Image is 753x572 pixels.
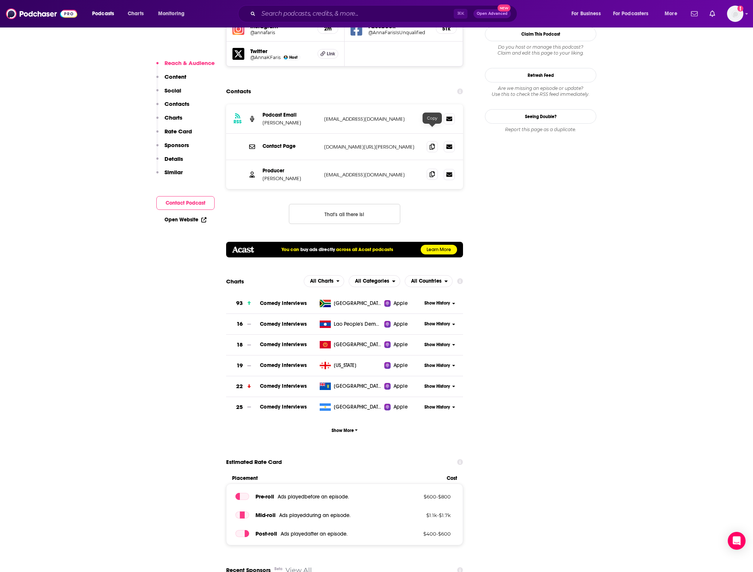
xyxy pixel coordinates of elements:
[334,403,382,411] span: Argentina
[334,362,357,369] span: Georgia
[260,362,307,368] span: Comedy Interviews
[123,8,148,20] a: Charts
[164,114,182,121] p: Charts
[279,512,351,519] span: Ads played during an episode .
[368,30,430,35] h5: @AnnaFarisIsUnqualified
[423,113,442,124] div: Copy
[236,299,243,308] h3: 93
[250,48,312,55] h5: Twitter
[153,8,194,20] button: open menu
[317,321,385,328] a: Lao People's Democratic Republic
[258,8,454,20] input: Search podcasts, credits, & more...
[226,355,260,376] a: 19
[92,9,114,19] span: Podcasts
[384,383,422,390] a: Apple
[422,363,458,369] button: Show History
[324,26,332,32] h5: 2m
[394,321,408,328] span: Apple
[250,55,281,60] a: @AnnaKFaris
[737,6,743,12] svg: Add a profile image
[263,120,318,126] p: [PERSON_NAME]
[164,87,181,94] p: Social
[324,172,421,178] p: [EMAIL_ADDRESS][DOMAIN_NAME]
[485,27,596,41] button: Claim This Podcast
[260,404,307,410] span: Comedy Interviews
[226,293,260,313] a: 93
[384,321,422,328] a: Apple
[394,300,408,307] span: Apple
[164,169,183,176] p: Similar
[156,87,181,101] button: Social
[324,116,421,122] p: [EMAIL_ADDRESS][DOMAIN_NAME]
[405,275,453,287] button: open menu
[498,4,511,12] span: New
[317,300,385,307] a: [GEOGRAPHIC_DATA]
[485,85,596,97] div: Are we missing an episode or update? Use this to check the RSS feed immediately.
[334,341,382,348] span: Kyrgyzstan
[255,511,276,519] span: Mid -roll
[424,300,450,306] span: Show History
[237,320,243,328] h3: 16
[324,144,421,150] p: [DOMAIN_NAME][URL][PERSON_NAME]
[310,279,333,284] span: All Charts
[156,155,183,169] button: Details
[421,245,457,254] a: Learn More
[422,342,458,348] button: Show History
[260,341,307,348] span: Comedy Interviews
[405,275,453,287] h2: Countries
[727,6,743,22] img: User Profile
[128,9,144,19] span: Charts
[234,119,242,125] h3: RSS
[156,128,192,142] button: Rate Card
[226,423,463,437] button: Show More
[164,128,192,135] p: Rate Card
[454,9,467,19] span: ⌘ K
[237,361,243,370] h3: 19
[317,362,385,369] a: [US_STATE]
[226,314,260,334] a: 16
[334,300,382,307] span: South Africa
[384,362,422,369] a: Apple
[250,30,312,35] a: @annafaris
[260,383,307,389] a: Comedy Interviews
[384,300,422,307] a: Apple
[304,275,345,287] button: open menu
[164,217,206,223] a: Open Website
[394,403,408,411] span: Apple
[226,376,260,397] a: 22
[156,59,215,73] button: Reach & Audience
[571,9,601,19] span: For Business
[728,532,746,550] div: Open Intercom Messenger
[394,341,408,348] span: Apple
[424,342,450,348] span: Show History
[245,5,524,22] div: Search podcasts, credits, & more...
[422,300,458,306] button: Show History
[164,142,189,149] p: Sponsors
[260,300,307,306] a: Comedy Interviews
[485,109,596,124] a: Seeing Double?
[255,493,274,500] span: Pre -roll
[263,175,318,182] p: [PERSON_NAME]
[424,383,450,390] span: Show History
[289,204,400,224] button: Nothing here.
[232,23,244,35] img: iconImage
[232,475,440,481] span: Placement
[289,55,297,60] span: Host
[87,8,124,20] button: open menu
[424,404,450,410] span: Show History
[442,26,450,32] h5: 51k
[424,363,450,369] span: Show History
[402,531,451,537] p: $ 400 - $ 600
[317,49,338,59] a: Link
[349,275,400,287] button: open menu
[384,403,422,411] a: Apple
[334,321,382,328] span: Lao People's Democratic Republic
[281,247,393,253] h5: You can across all Acast podcasts
[411,279,441,284] span: All Countries
[6,7,77,21] a: Podchaser - Follow, Share and Rate Podcasts
[394,383,408,390] span: Apple
[422,383,458,390] button: Show History
[688,7,701,20] a: Show notifications dropdown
